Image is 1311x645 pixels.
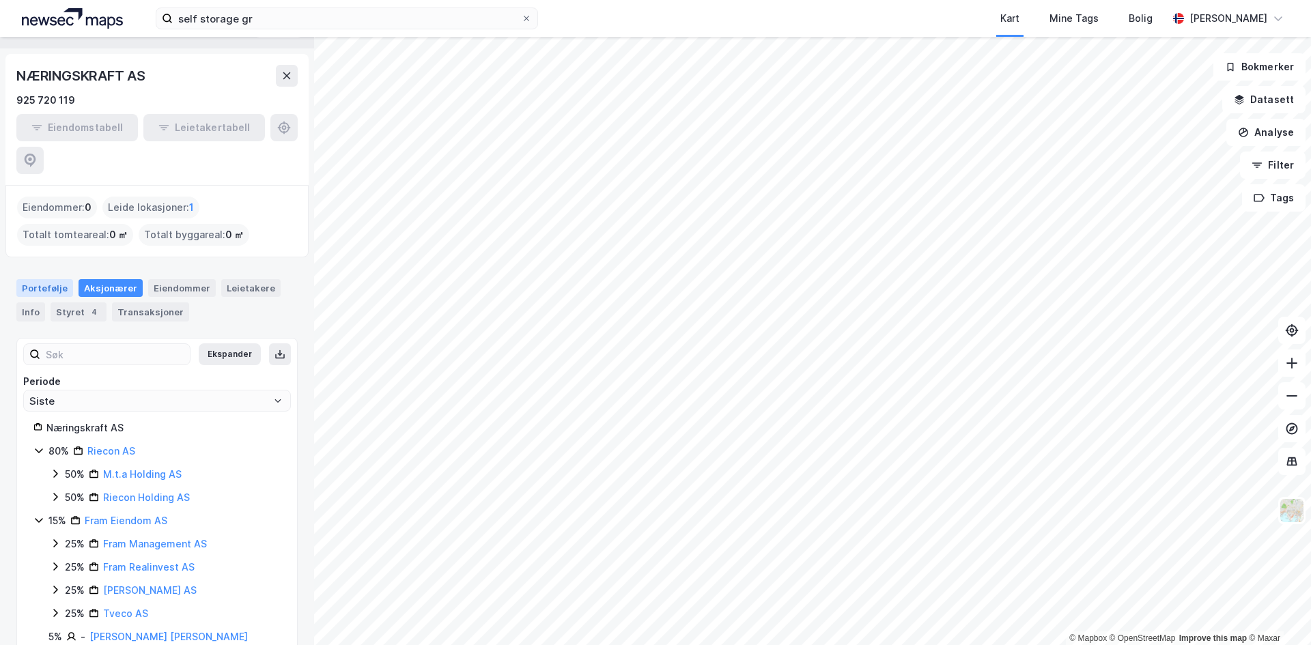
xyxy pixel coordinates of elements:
[65,582,85,599] div: 25%
[65,466,85,483] div: 50%
[65,559,85,575] div: 25%
[16,92,75,109] div: 925 720 119
[103,607,148,619] a: Tveco AS
[16,279,73,297] div: Portefølje
[65,489,85,506] div: 50%
[48,629,62,645] div: 5%
[87,305,101,319] div: 4
[1243,579,1311,645] div: Kontrollprogram for chat
[1189,10,1267,27] div: [PERSON_NAME]
[23,373,291,390] div: Periode
[225,227,244,243] span: 0 ㎡
[103,561,195,573] a: Fram Realinvest AS
[272,395,283,406] button: Open
[79,279,143,297] div: Aksjonærer
[48,513,66,529] div: 15%
[24,390,290,411] input: ClearOpen
[1213,53,1306,81] button: Bokmerker
[221,279,281,297] div: Leietakere
[1226,119,1306,146] button: Analyse
[1129,10,1153,27] div: Bolig
[103,491,190,503] a: Riecon Holding AS
[103,538,207,549] a: Fram Management AS
[1279,498,1305,524] img: Z
[1179,633,1247,643] a: Improve this map
[103,468,182,480] a: M.t.a Holding AS
[1222,86,1306,113] button: Datasett
[22,8,123,29] img: logo.a4113a55bc3d86da70a041830d287a7e.svg
[85,199,91,216] span: 0
[48,443,69,459] div: 80%
[17,197,97,218] div: Eiendommer :
[81,629,85,645] div: -
[65,605,85,622] div: 25%
[103,584,197,596] a: [PERSON_NAME] AS
[1242,184,1306,212] button: Tags
[87,445,135,457] a: Riecon AS
[199,343,261,365] button: Ekspander
[16,65,148,87] div: NÆRINGSKRAFT AS
[109,227,128,243] span: 0 ㎡
[102,197,199,218] div: Leide lokasjoner :
[1049,10,1099,27] div: Mine Tags
[17,224,133,246] div: Totalt tomteareal :
[51,302,107,321] div: Styret
[112,302,189,321] div: Transaksjoner
[46,420,281,436] div: Næringskraft AS
[148,279,216,297] div: Eiendommer
[40,344,190,364] input: Søk
[189,199,194,216] span: 1
[1000,10,1019,27] div: Kart
[1069,633,1107,643] a: Mapbox
[16,302,45,321] div: Info
[85,515,167,526] a: Fram Eiendom AS
[139,224,249,246] div: Totalt byggareal :
[1110,633,1176,643] a: OpenStreetMap
[65,536,85,552] div: 25%
[89,631,248,642] a: [PERSON_NAME] [PERSON_NAME]
[173,8,521,29] input: Søk på adresse, matrikkel, gårdeiere, leietakere eller personer
[1243,579,1311,645] iframe: Chat Widget
[1240,152,1306,179] button: Filter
